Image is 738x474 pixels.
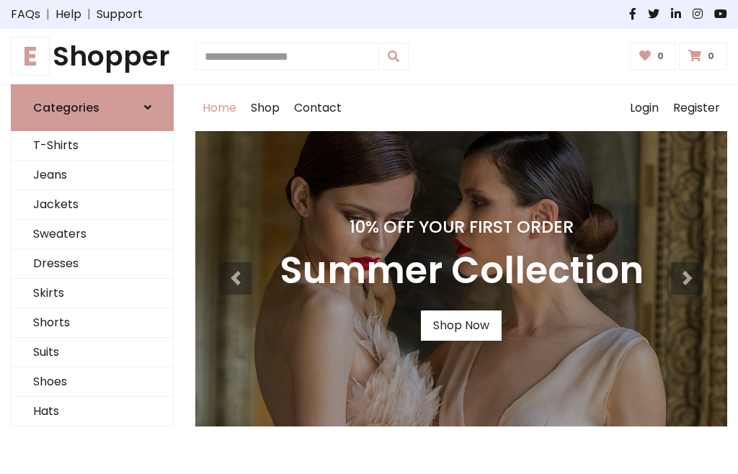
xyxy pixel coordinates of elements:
h4: 10% Off Your First Order [280,217,644,237]
a: Sweaters [12,220,173,249]
span: | [81,6,97,23]
h6: Categories [33,101,99,115]
a: Shorts [12,308,173,338]
a: FAQs [11,6,40,23]
a: Support [97,6,143,23]
a: Categories [11,84,174,131]
span: 0 [654,50,667,63]
a: Jeans [12,161,173,190]
span: E [11,37,50,76]
h1: Shopper [11,40,174,73]
a: EShopper [11,40,174,73]
a: Help [55,6,81,23]
a: Hats [12,397,173,426]
a: Login [623,85,666,131]
a: Register [666,85,727,131]
a: Home [195,85,244,131]
a: T-Shirts [12,131,173,161]
a: Suits [12,338,173,367]
a: Jackets [12,190,173,220]
span: | [40,6,55,23]
span: 0 [704,50,718,63]
a: Skirts [12,279,173,308]
a: Shop Now [421,310,502,341]
a: 0 [630,43,677,70]
a: Dresses [12,249,173,279]
a: Shop [244,85,287,131]
a: 0 [679,43,727,70]
a: Shoes [12,367,173,397]
a: Contact [287,85,349,131]
h3: Summer Collection [280,249,644,293]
